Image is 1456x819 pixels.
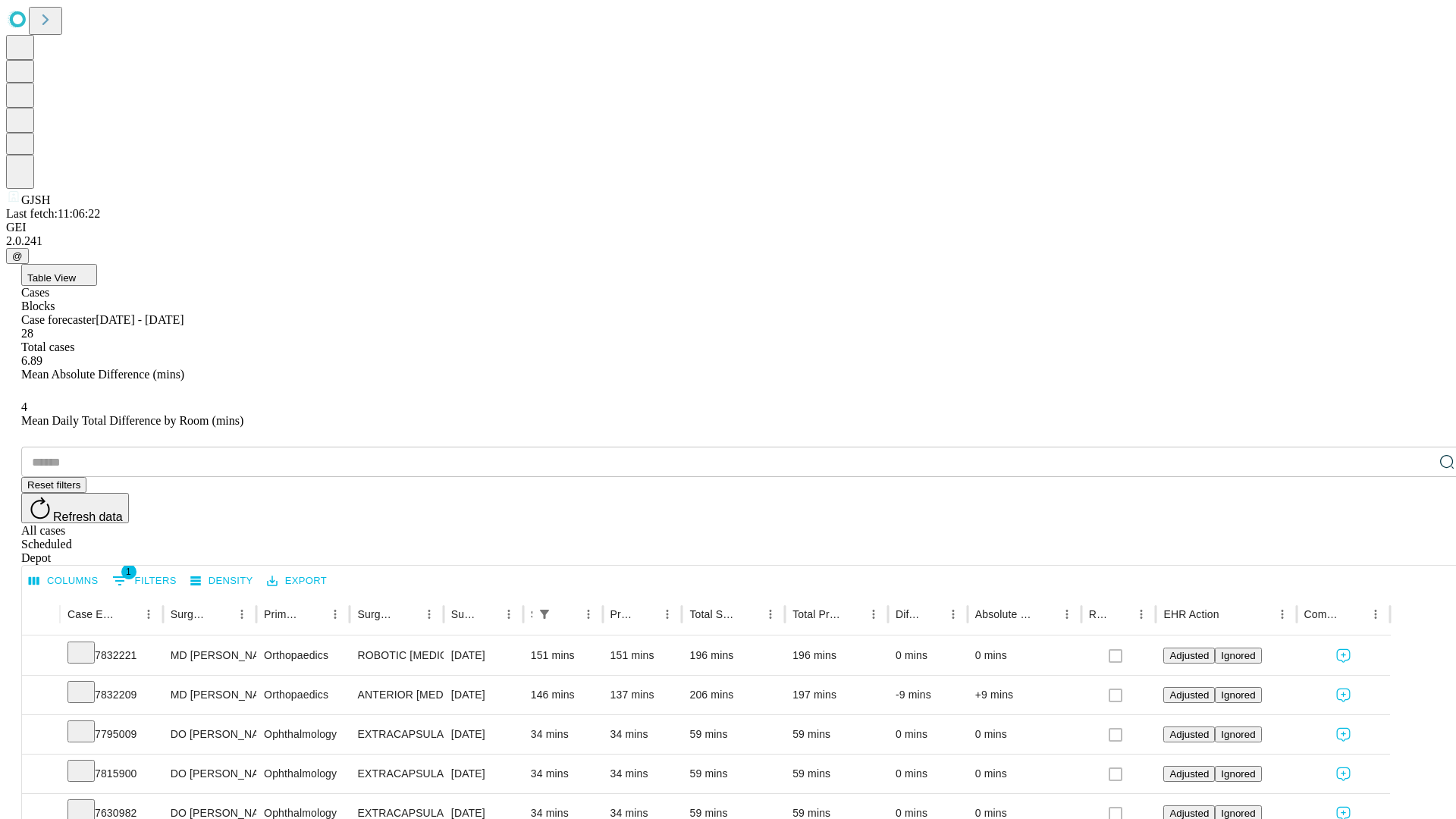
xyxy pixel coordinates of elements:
[264,676,342,714] div: Orthopaedics
[975,608,1034,620] div: Absolute Difference
[419,604,440,625] button: Menu
[531,636,595,675] div: 151 mins
[171,755,249,793] div: DO [PERSON_NAME]
[1272,604,1293,625] button: Menu
[1169,650,1209,661] span: Adjusted
[451,676,516,714] div: [DATE]
[21,493,129,523] button: Refresh data
[792,636,880,675] div: 196 mins
[975,755,1074,793] div: 0 mins
[30,643,52,670] button: Expand
[21,414,243,427] span: Mean Daily Total Difference by Room (mins)
[138,604,159,625] button: Menu
[1163,726,1215,742] button: Adjusted
[263,570,331,593] button: Export
[1089,608,1109,620] div: Resolved in EHR
[792,608,840,620] div: Total Predicted Duration
[1304,608,1342,620] div: Comments
[1169,729,1209,740] span: Adjusted
[975,636,1074,675] div: 0 mins
[863,604,884,625] button: Menu
[451,636,516,675] div: [DATE]
[210,604,231,625] button: Sort
[357,676,435,714] div: ANTERIOR [MEDICAL_DATA] TOTAL HIP
[6,207,100,220] span: Last fetch: 11:06:22
[689,608,737,620] div: Total Scheduled Duration
[792,755,880,793] div: 59 mins
[610,608,635,620] div: Predicted In Room Duration
[21,340,74,353] span: Total cases
[27,479,80,491] span: Reset filters
[12,250,23,262] span: @
[1221,768,1255,780] span: Ignored
[557,604,578,625] button: Sort
[1163,648,1215,664] button: Adjusted
[171,636,249,675] div: MD [PERSON_NAME] [PERSON_NAME] Md
[451,755,516,793] div: [DATE]
[896,608,920,620] div: Difference
[1221,729,1255,740] span: Ignored
[1344,604,1365,625] button: Sort
[67,755,155,793] div: 7815900
[1221,650,1255,661] span: Ignored
[1056,604,1078,625] button: Menu
[117,604,138,625] button: Sort
[534,604,555,625] div: 1 active filter
[689,755,777,793] div: 59 mins
[264,636,342,675] div: Orthopaedics
[21,477,86,493] button: Reset filters
[21,354,42,367] span: 6.89
[231,604,253,625] button: Menu
[357,715,435,754] div: EXTRACAPSULAR CATARACT REMOVAL WITH [MEDICAL_DATA]
[171,676,249,714] div: MD [PERSON_NAME] [PERSON_NAME] Md
[531,608,532,620] div: Scheduled In Room Duration
[498,604,519,625] button: Menu
[896,676,960,714] div: -9 mins
[67,715,155,754] div: 7795009
[792,715,880,754] div: 59 mins
[792,676,880,714] div: 197 mins
[30,761,52,788] button: Expand
[67,608,115,620] div: Case Epic Id
[689,636,777,675] div: 196 mins
[121,564,136,579] span: 1
[108,569,180,593] button: Show filters
[635,604,657,625] button: Sort
[30,722,52,748] button: Expand
[760,604,781,625] button: Menu
[357,636,435,675] div: ROBOTIC [MEDICAL_DATA] KNEE TOTAL
[689,676,777,714] div: 206 mins
[1221,808,1255,819] span: Ignored
[21,313,96,326] span: Case forecaster
[30,682,52,709] button: Expand
[1221,604,1242,625] button: Sort
[1131,604,1152,625] button: Menu
[303,604,325,625] button: Sort
[1215,648,1261,664] button: Ignored
[171,715,249,754] div: DO [PERSON_NAME]
[896,715,960,754] div: 0 mins
[6,248,29,264] button: @
[610,676,675,714] div: 137 mins
[1221,689,1255,701] span: Ignored
[264,755,342,793] div: Ophthalmology
[187,570,257,593] button: Density
[531,676,595,714] div: 146 mins
[531,715,595,754] div: 34 mins
[1365,604,1386,625] button: Menu
[842,604,863,625] button: Sort
[53,510,123,523] span: Refresh data
[451,715,516,754] div: [DATE]
[1215,726,1261,742] button: Ignored
[896,755,960,793] div: 0 mins
[27,272,76,284] span: Table View
[171,608,209,620] div: Surgeon Name
[1169,808,1209,819] span: Adjusted
[975,676,1074,714] div: +9 mins
[21,193,50,206] span: GJSH
[975,715,1074,754] div: 0 mins
[96,313,184,326] span: [DATE] - [DATE]
[6,234,1450,248] div: 2.0.241
[6,221,1450,234] div: GEI
[531,755,595,793] div: 34 mins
